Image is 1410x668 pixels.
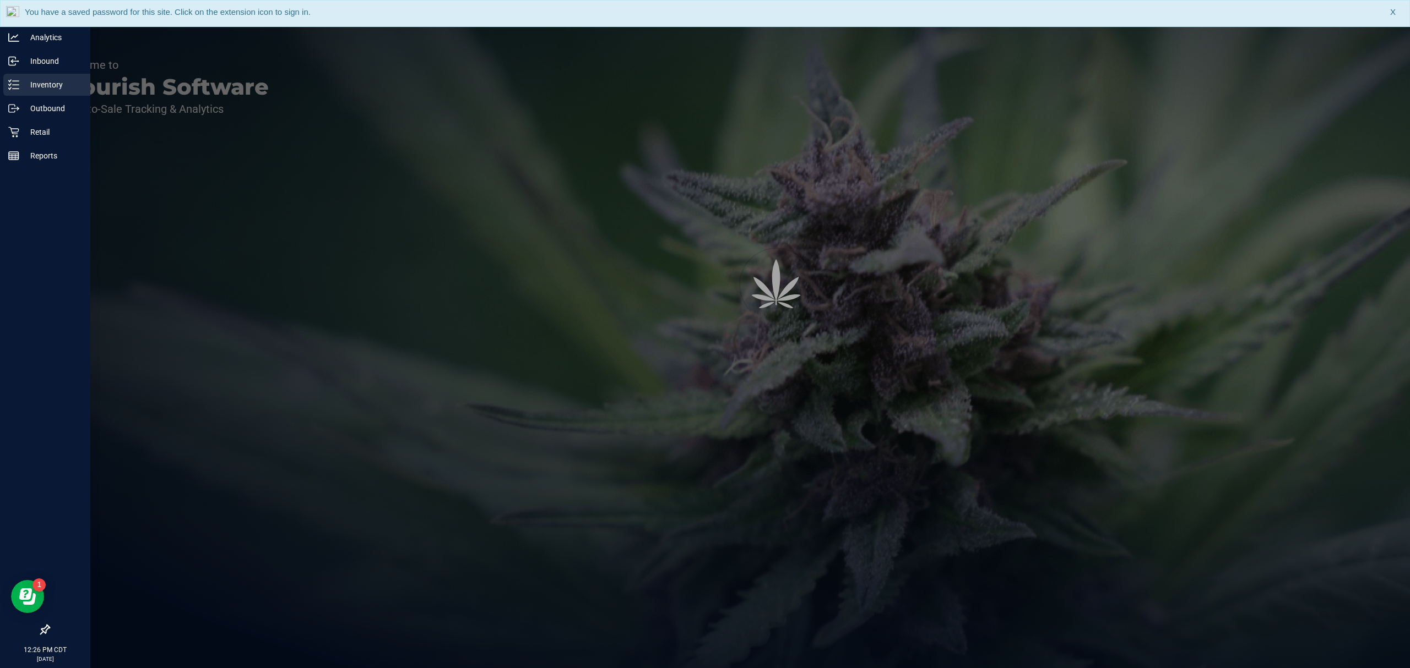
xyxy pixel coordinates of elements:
p: 12:26 PM CDT [5,645,85,655]
iframe: Resource center [11,580,44,613]
inline-svg: Analytics [8,32,19,43]
p: Retail [19,125,85,139]
inline-svg: Retail [8,127,19,138]
span: X [1390,6,1396,19]
iframe: Resource center unread badge [32,578,46,592]
inline-svg: Outbound [8,103,19,114]
p: Analytics [19,31,85,44]
p: Outbound [19,102,85,115]
p: Reports [19,149,85,162]
inline-svg: Reports [8,150,19,161]
p: [DATE] [5,655,85,663]
inline-svg: Inventory [8,79,19,90]
span: You have a saved password for this site. Click on the extension icon to sign in. [25,7,311,17]
p: Inventory [19,78,85,91]
img: notLoggedInIcon.png [6,6,19,21]
p: Inbound [19,54,85,68]
inline-svg: Inbound [8,56,19,67]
